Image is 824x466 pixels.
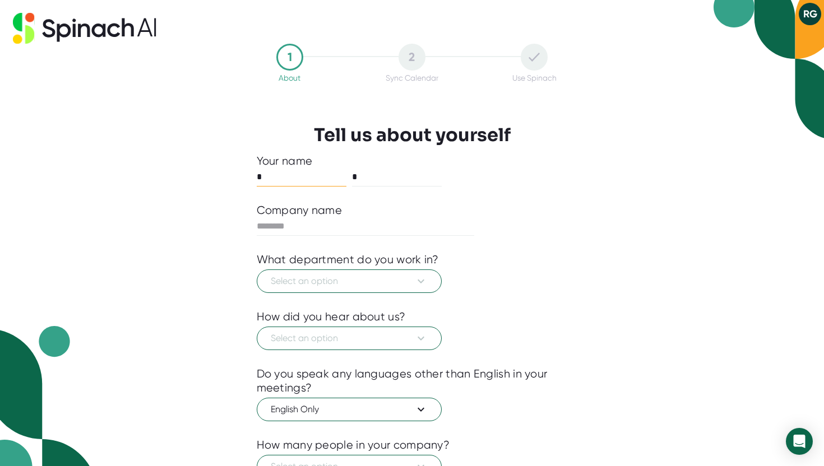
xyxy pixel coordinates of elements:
div: Open Intercom Messenger [786,428,813,455]
button: English Only [257,398,442,421]
h3: Tell us about yourself [314,124,511,146]
button: Select an option [257,327,442,350]
button: RG [799,3,821,25]
div: Do you speak any languages other than English in your meetings? [257,367,568,395]
div: Your name [257,154,568,168]
div: Company name [257,203,342,217]
div: 1 [276,44,303,71]
button: Select an option [257,269,442,293]
span: Select an option [271,274,428,288]
div: 2 [399,44,425,71]
div: How did you hear about us? [257,310,406,324]
div: Sync Calendar [386,73,438,82]
span: Select an option [271,332,428,345]
span: English Only [271,403,428,416]
div: How many people in your company? [257,438,450,452]
div: Use Spinach [512,73,557,82]
div: What department do you work in? [257,253,439,267]
div: About [279,73,300,82]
